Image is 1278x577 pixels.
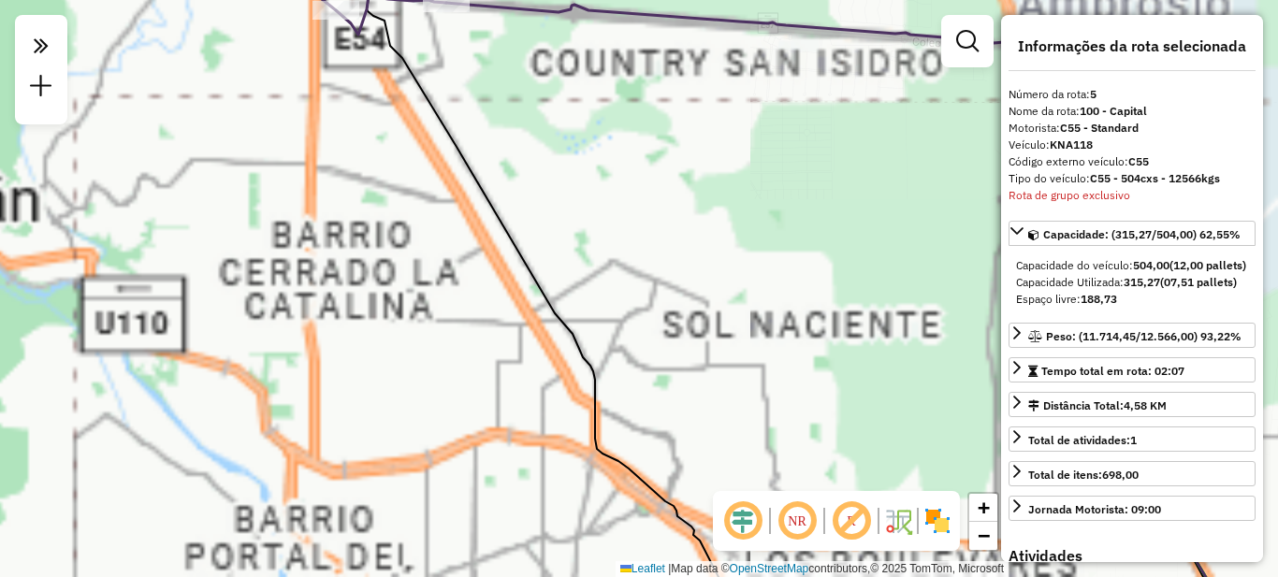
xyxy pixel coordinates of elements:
[1124,398,1167,412] span: 4,58 KM
[775,498,820,543] span: Ocultar NR
[1028,467,1139,483] div: Total de itens:
[22,67,60,109] a: Nova sessão e pesquisa
[620,562,665,575] a: Leaflet
[1009,547,1256,565] h4: Atividades
[1009,153,1256,170] div: Código externo veículo:
[1009,323,1256,348] a: Peso: (11.714,45/12.566,00) 93,22%
[969,522,997,550] a: Zoom out
[1090,171,1220,185] strong: C55 - 504cxs - 12566kgs
[668,562,671,575] span: |
[1009,37,1256,55] h4: Informações da rota selecionada
[1080,104,1147,118] strong: 100 - Capital
[1160,275,1237,289] strong: (07,51 pallets)
[1133,258,1169,272] strong: 504,00
[730,562,809,575] a: OpenStreetMap
[1009,187,1256,204] div: Rota de grupo exclusivo
[1009,86,1256,103] div: Número da rota:
[1009,426,1256,452] a: Total de atividades:1
[1009,170,1256,187] div: Tipo do veículo:
[1090,87,1096,101] strong: 5
[1009,250,1256,315] div: Capacidade: (315,27/504,00) 62,55%
[1016,274,1248,291] div: Capacidade Utilizada:
[1043,227,1241,241] span: Capacidade: (315,27/504,00) 62,55%
[1046,329,1242,343] span: Peso: (11.714,45/12.566,00) 93,22%
[978,496,990,519] span: +
[1009,461,1256,486] a: Total de itens:698,00
[1169,258,1246,272] strong: (12,00 pallets)
[616,561,1009,577] div: Map data © contributors,© 2025 TomTom, Microsoft
[829,498,874,543] span: Exibir rótulo
[949,22,986,60] a: Exibir filtros
[720,498,765,543] span: Ocultar deslocamento
[1009,103,1256,120] div: Nome da rota:
[922,506,952,536] img: Exibir/Ocultar setores
[1028,433,1137,447] span: Total de atividades:
[1050,137,1093,151] strong: KNA118
[1128,154,1149,168] strong: C55
[1060,121,1139,135] strong: C55 - Standard
[883,506,913,536] img: Fluxo de ruas
[978,524,990,547] span: −
[1009,392,1256,417] a: Distância Total:4,58 KM
[1009,496,1256,521] a: Jornada Motorista: 09:00
[22,26,60,65] em: Clique aqui para maximizar o painel
[1009,120,1256,137] div: Motorista:
[1124,275,1160,289] strong: 315,27
[1016,257,1248,274] div: Capacidade do veículo:
[1009,357,1256,382] a: Tempo total em rota: 02:07
[1130,433,1137,447] strong: 1
[1041,364,1184,378] span: Tempo total em rota: 02:07
[1102,468,1139,482] strong: 698,00
[1028,501,1161,518] div: Jornada Motorista: 09:00
[969,494,997,522] a: Zoom in
[1009,137,1256,153] div: Veículo:
[1016,291,1248,308] div: Espaço livre:
[1028,397,1167,414] div: Distância Total:
[1081,292,1117,306] strong: 188,73
[1009,221,1256,246] a: Capacidade: (315,27/504,00) 62,55%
